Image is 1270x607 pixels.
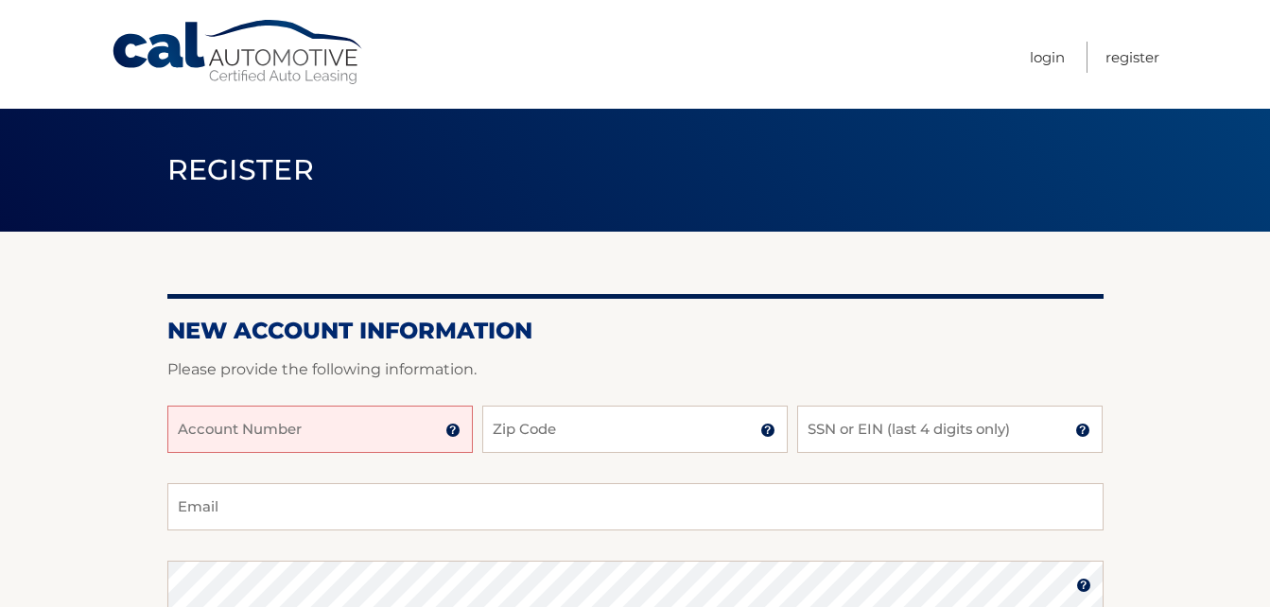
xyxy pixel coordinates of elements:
[445,423,461,438] img: tooltip.svg
[1076,578,1091,593] img: tooltip.svg
[111,19,366,86] a: Cal Automotive
[1075,423,1090,438] img: tooltip.svg
[167,356,1104,383] p: Please provide the following information.
[167,152,315,187] span: Register
[797,406,1103,453] input: SSN or EIN (last 4 digits only)
[167,317,1104,345] h2: New Account Information
[167,406,473,453] input: Account Number
[1105,42,1159,73] a: Register
[760,423,775,438] img: tooltip.svg
[167,483,1104,530] input: Email
[482,406,788,453] input: Zip Code
[1030,42,1065,73] a: Login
